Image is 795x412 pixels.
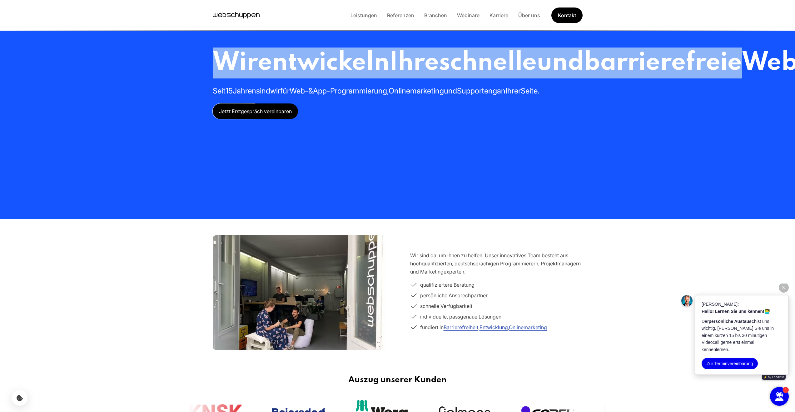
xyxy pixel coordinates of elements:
[345,12,382,18] a: Leistungen
[313,86,389,95] span: App-Programmierung,
[12,390,27,406] button: Cookie-Einstellungen öffnen
[420,313,501,321] span: individuelle, passgenaue Lösungen
[213,11,260,20] a: Hauptseite besuchen
[226,86,233,95] span: 15
[213,86,226,95] span: Seit
[420,281,475,289] span: qualifiziertere Beratung
[420,302,472,310] span: schnelle Verfügbarkeit
[27,74,83,86] button: Zur Terminvereinbarung
[87,91,111,96] a: ⚡️ by Leadinfo
[439,50,537,76] span: schnelle
[189,375,606,385] h3: Auszug unserer Kunden
[27,25,89,30] strong: Hallo! Lernen Sie uns kennen!
[34,35,82,40] strong: persönliche Austausch
[420,291,488,299] span: persönliche Ansprechpartner
[537,50,584,76] span: und
[505,86,521,95] span: Ihrer
[256,86,270,95] span: sind
[290,86,308,95] span: Web-
[479,324,508,330] a: Entwicklung
[27,34,107,69] p: Der ist uns wichtig. [PERSON_NAME] Sie uns in einem kurzen 15 bis 30 minütigen Videocall gerne er...
[484,86,497,95] span: eng
[27,17,107,24] p: [PERSON_NAME]:
[551,7,583,24] a: Get Started
[213,50,258,76] span: Wir
[419,12,452,18] a: Branchen
[27,24,107,31] p: 👨‍💻
[452,12,484,18] a: Webinare
[521,86,539,95] span: Seite.
[110,104,112,109] span: 1
[213,103,298,119] a: Jetzt Erstgespräch vereinbaren
[382,12,419,18] a: Referenzen
[457,86,484,95] span: Support
[389,86,444,95] span: Onlinemarketing
[389,50,439,76] span: Ihre
[270,86,280,95] span: wir
[513,12,545,18] a: Über uns
[484,12,513,18] a: Karriere
[444,86,457,95] span: und
[497,86,505,95] span: an
[584,50,742,76] span: barrierefreie
[233,86,256,95] span: Jahren
[213,219,385,367] img: Team im webschuppen-Büro in Hamburg
[444,324,478,330] a: Barrierefreiheit
[258,50,389,76] span: entwickeln
[410,251,583,276] p: Wir sind da, um Ihnen zu helfen. Unser innovatives Team besteht aus hochqualifizierten, deutschsp...
[308,86,313,95] span: &
[420,323,547,331] span: fundiert in , ,
[280,86,290,95] span: für
[509,324,547,330] a: Onlinemarketing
